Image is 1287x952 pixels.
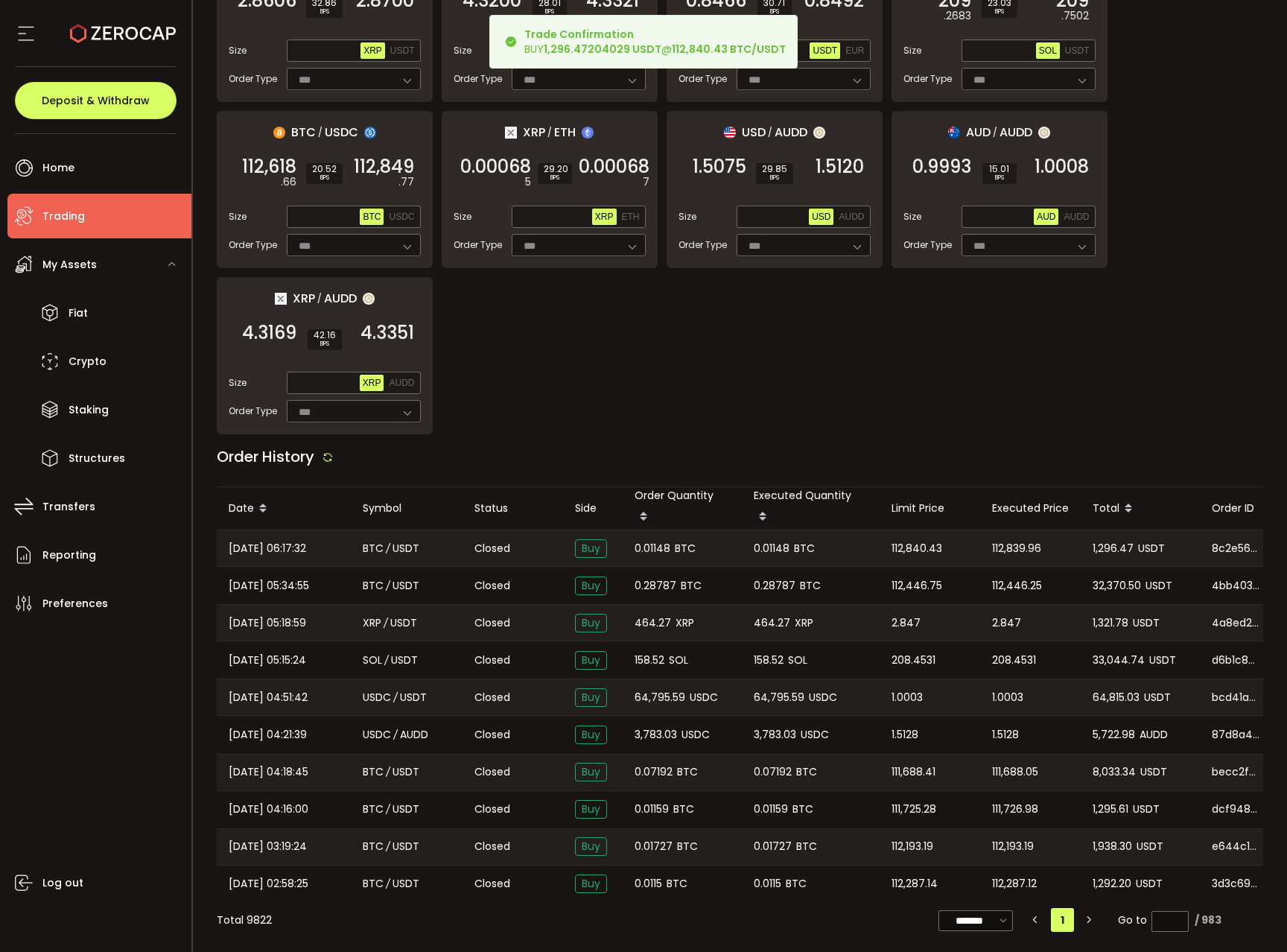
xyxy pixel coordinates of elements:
[724,127,736,139] img: usd_portfolio.svg
[592,209,617,225] button: XRP
[622,212,640,222] span: ETH
[679,72,727,86] span: Order Type
[635,540,670,557] span: 0.01148
[809,689,837,706] span: USDC
[754,615,790,632] span: 464.27
[842,42,867,59] button: EUR
[69,399,109,421] span: Staking
[547,126,552,139] em: /
[1093,726,1135,743] span: 5,722.98
[217,496,351,521] div: Date
[393,540,419,557] span: USDT
[363,764,384,781] span: BTC
[635,577,676,594] span: 0.28787
[474,653,510,668] span: Closed
[42,206,85,227] span: Trading
[809,209,833,225] button: USD
[993,126,997,139] em: /
[836,209,867,225] button: AUDD
[314,340,336,349] i: BPS
[474,690,510,705] span: Closed
[386,875,390,892] em: /
[387,42,418,59] button: USDT
[386,540,390,557] em: /
[795,615,813,632] span: XRP
[1000,123,1032,142] span: AUDD
[324,289,357,308] span: AUDD
[681,726,710,743] span: USDC
[325,123,358,142] span: USDC
[992,726,1019,743] span: 1.5128
[384,615,388,632] em: /
[317,292,322,305] em: /
[354,159,414,174] span: 112,849
[992,764,1038,781] span: 111,688.05
[1081,496,1200,521] div: Total
[575,763,607,781] span: Buy
[892,615,921,632] span: 2.847
[595,212,614,222] span: XRP
[229,577,309,594] span: [DATE] 05:34:55
[363,45,382,56] span: XRP
[554,123,576,142] span: ETH
[579,159,649,174] span: 0.00068
[563,500,623,517] div: Side
[992,652,1036,669] span: 208.4531
[474,615,510,631] span: Closed
[635,764,673,781] span: 0.07192
[275,293,287,305] img: xrp_portfolio.png
[538,7,561,16] i: BPS
[363,540,384,557] span: BTC
[754,577,795,594] span: 0.28787
[903,238,952,252] span: Order Type
[293,289,315,308] span: XRP
[389,212,414,222] span: USDC
[575,539,607,558] span: Buy
[42,872,83,894] span: Log out
[363,838,384,855] span: BTC
[892,689,923,706] span: 1.0003
[1093,838,1132,855] span: 1,938.30
[42,496,95,518] span: Transfers
[690,689,718,706] span: USDC
[229,44,247,57] span: Size
[980,500,1081,517] div: Executed Price
[677,838,698,855] span: BTC
[988,165,1011,174] span: 15.01
[992,801,1038,818] span: 111,726.98
[1093,577,1141,594] span: 32,370.50
[677,764,698,781] span: BTC
[463,500,563,517] div: Status
[810,42,840,59] button: USDT
[42,95,150,106] span: Deposit & Withdraw
[880,500,980,517] div: Limit Price
[312,165,337,174] span: 20.52
[389,378,414,388] span: AUDD
[1039,45,1057,56] span: SOL
[42,545,96,566] span: Reporting
[635,726,677,743] span: 3,783.03
[42,254,97,276] span: My Assets
[1037,212,1055,222] span: AUD
[1093,615,1128,632] span: 1,321.78
[903,210,921,223] span: Size
[229,875,308,892] span: [DATE] 02:58:25
[1064,212,1089,222] span: AUDD
[314,331,336,340] span: 42.16
[393,764,419,781] span: USDT
[988,174,1011,183] i: BPS
[762,174,787,183] i: BPS
[1093,540,1134,557] span: 1,296.47
[393,689,398,706] em: /
[393,801,419,818] span: USDT
[992,689,1023,706] span: 1.0003
[992,540,1041,557] span: 112,839.96
[1212,764,1259,780] span: becc2ff7-5373-416c-8d80-b14d4e4779ef
[386,577,390,594] em: /
[1110,791,1287,952] iframe: Chat Widget
[754,540,789,557] span: 0.01148
[1093,875,1131,892] span: 1,292.20
[454,72,502,86] span: Order Type
[390,615,417,632] span: USDT
[643,174,649,190] em: 7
